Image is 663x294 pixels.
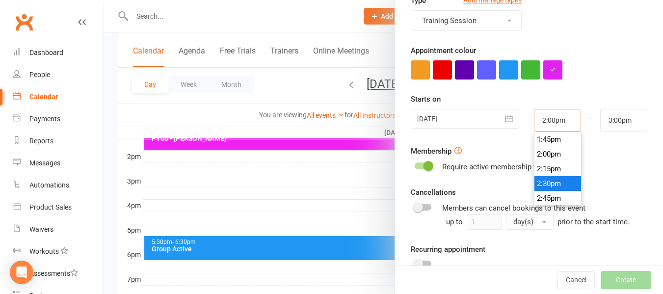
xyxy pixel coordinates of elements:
a: Reports [13,130,104,152]
span: day(s) [513,217,533,226]
span: Training Session [422,16,477,25]
label: Starts on [411,93,441,105]
div: People [29,71,50,79]
label: Cancellations [411,187,456,198]
div: Workouts [29,247,59,255]
button: day(s) [506,214,554,230]
div: Messages [29,159,60,167]
div: Reports [29,137,53,145]
li: 1:45pm [534,132,582,147]
div: – [581,109,601,132]
a: Clubworx [12,10,36,34]
div: Waivers [29,225,53,233]
div: Payments [29,115,60,123]
li: 2:00pm [534,147,582,161]
li: 2:15pm [534,161,582,176]
button: Training Session [411,10,522,31]
div: Dashboard [29,49,63,56]
a: Product Sales [13,196,104,218]
a: Waivers [13,218,104,241]
div: Open Intercom Messenger [10,261,33,284]
a: Workouts [13,241,104,263]
label: Recurring appointment [411,243,485,255]
div: Members can cancel bookings to this event [442,202,647,230]
div: Automations [29,181,69,189]
a: Messages [13,152,104,174]
li: 2:30pm [534,176,582,191]
a: People [13,64,104,86]
li: 2:45pm [534,191,582,206]
div: Calendar [29,93,58,101]
label: Membership [411,145,451,157]
div: up to [446,214,554,230]
a: Assessments [13,263,104,285]
a: Calendar [13,86,104,108]
a: Automations [13,174,104,196]
label: Appointment colour [411,45,476,56]
a: Dashboard [13,42,104,64]
button: Cancel [557,271,595,289]
div: Product Sales [29,203,72,211]
a: Payments [13,108,104,130]
span: prior to the start time. [557,217,630,226]
div: Require active membership for members? [442,161,579,173]
div: Assessments [29,269,78,277]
